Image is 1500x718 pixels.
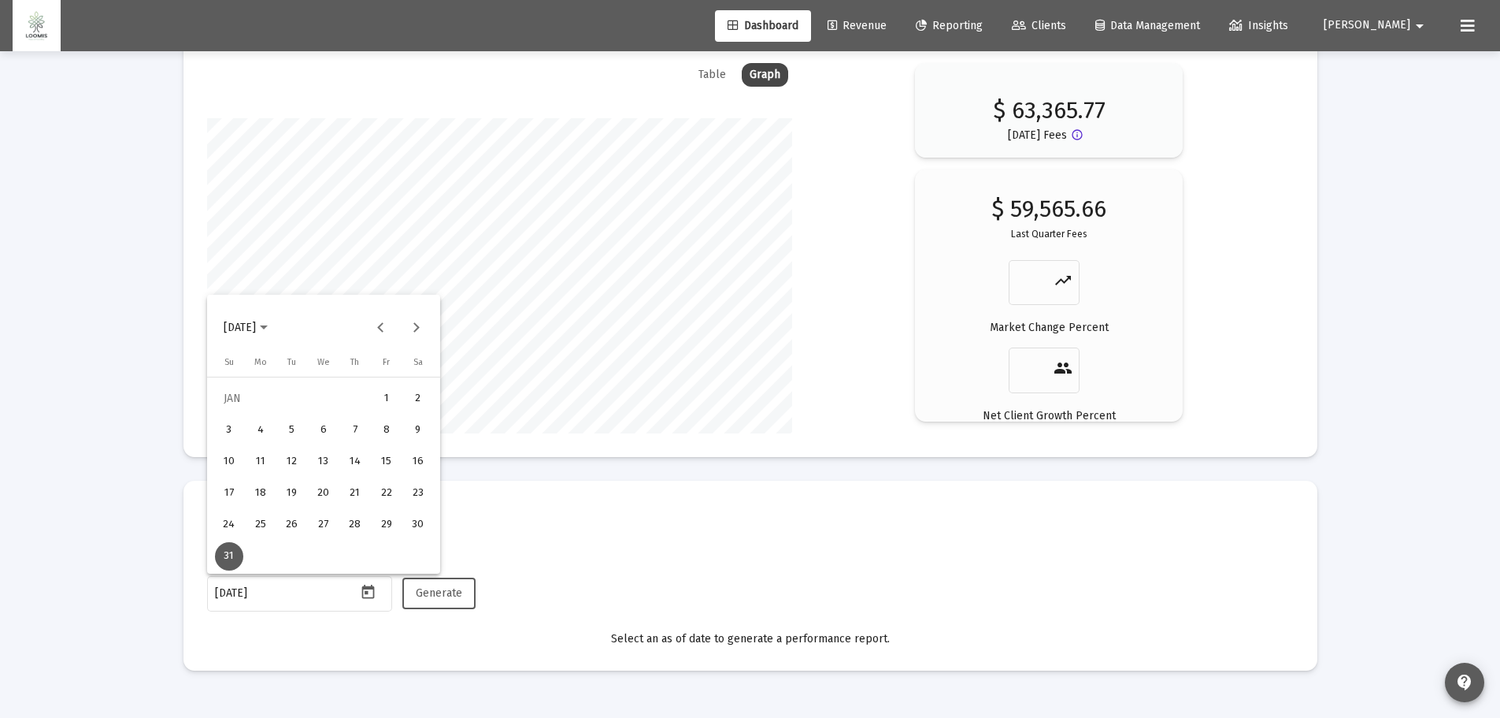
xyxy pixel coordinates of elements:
button: 2016-01-15 [371,446,402,478]
div: 28 [341,511,369,539]
button: 2016-01-12 [276,446,308,478]
button: 2016-01-01 [371,383,402,415]
button: Next month [400,312,431,344]
button: 2016-01-09 [402,415,434,446]
span: Th [350,357,359,367]
button: Choose month and year [211,312,280,344]
button: 2016-01-20 [308,478,339,509]
div: 8 [372,416,401,445]
button: 2016-01-30 [402,509,434,541]
div: 27 [309,511,338,539]
button: 2016-01-18 [245,478,276,509]
button: 2016-01-26 [276,509,308,541]
button: 2016-01-10 [213,446,245,478]
button: 2016-01-23 [402,478,434,509]
div: 29 [372,511,401,539]
div: 1 [372,385,401,413]
button: 2016-01-14 [339,446,371,478]
div: 10 [215,448,243,476]
div: 24 [215,511,243,539]
button: 2016-01-29 [371,509,402,541]
div: 9 [404,416,432,445]
button: 2016-01-27 [308,509,339,541]
span: Su [224,357,234,367]
div: 31 [215,542,243,571]
div: 2 [404,385,432,413]
div: 30 [404,511,432,539]
button: 2016-01-04 [245,415,276,446]
button: 2016-01-31 [213,541,245,572]
span: Fr [383,357,390,367]
button: 2016-01-24 [213,509,245,541]
button: 2016-01-17 [213,478,245,509]
div: 15 [372,448,401,476]
div: 5 [278,416,306,445]
button: 2016-01-16 [402,446,434,478]
div: 26 [278,511,306,539]
button: 2016-01-19 [276,478,308,509]
div: 21 [341,479,369,508]
button: Previous month [365,312,396,344]
div: 13 [309,448,338,476]
div: 19 [278,479,306,508]
div: 22 [372,479,401,508]
div: 3 [215,416,243,445]
div: 12 [278,448,306,476]
button: 2016-01-21 [339,478,371,509]
div: 4 [246,416,275,445]
div: 11 [246,448,275,476]
button: 2016-01-11 [245,446,276,478]
span: We [317,357,330,367]
div: 17 [215,479,243,508]
span: Tu [287,357,296,367]
button: 2016-01-02 [402,383,434,415]
button: 2016-01-25 [245,509,276,541]
div: 7 [341,416,369,445]
div: 14 [341,448,369,476]
button: 2016-01-06 [308,415,339,446]
span: Sa [413,357,423,367]
td: JAN [213,383,371,415]
div: 25 [246,511,275,539]
span: [DATE] [224,321,256,334]
div: 6 [309,416,338,445]
button: 2016-01-08 [371,415,402,446]
span: Mo [254,357,267,367]
div: 16 [404,448,432,476]
button: 2016-01-03 [213,415,245,446]
button: 2016-01-22 [371,478,402,509]
div: 23 [404,479,432,508]
button: 2016-01-07 [339,415,371,446]
button: 2016-01-13 [308,446,339,478]
button: 2016-01-05 [276,415,308,446]
div: 18 [246,479,275,508]
div: 20 [309,479,338,508]
button: 2016-01-28 [339,509,371,541]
